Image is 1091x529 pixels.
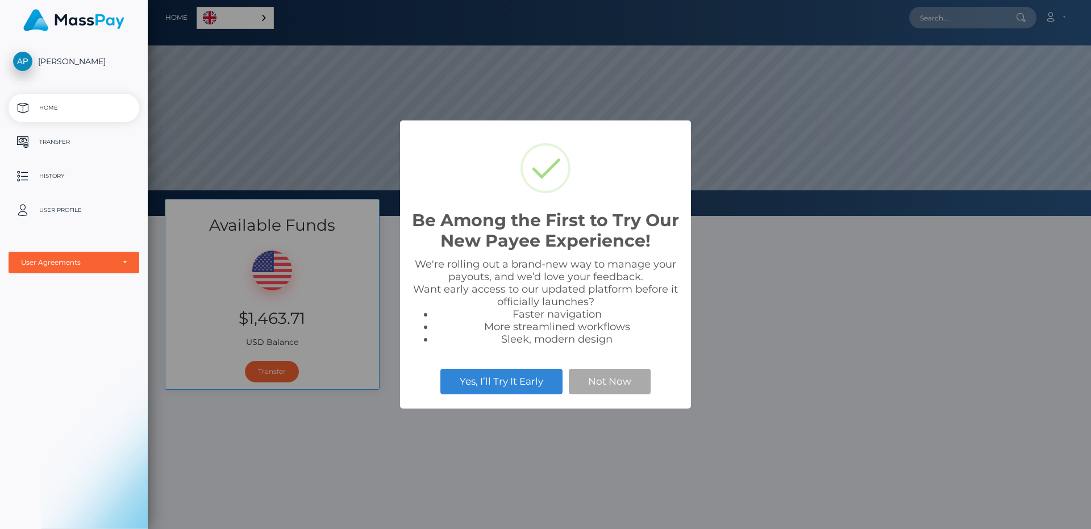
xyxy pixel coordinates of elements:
[13,202,135,219] p: User Profile
[434,308,680,320] li: Faster navigation
[13,99,135,116] p: Home
[411,258,680,345] div: We're rolling out a brand-new way to manage your payouts, and we’d love your feedback. Want early...
[13,134,135,151] p: Transfer
[569,369,651,394] button: Not Now
[21,258,114,267] div: User Agreements
[13,168,135,185] p: History
[9,252,139,273] button: User Agreements
[434,333,680,345] li: Sleek, modern design
[440,369,563,394] button: Yes, I’ll Try It Early
[23,9,124,31] img: MassPay
[411,210,680,251] h2: Be Among the First to Try Our New Payee Experience!
[434,320,680,333] li: More streamlined workflows
[9,56,139,66] span: [PERSON_NAME]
